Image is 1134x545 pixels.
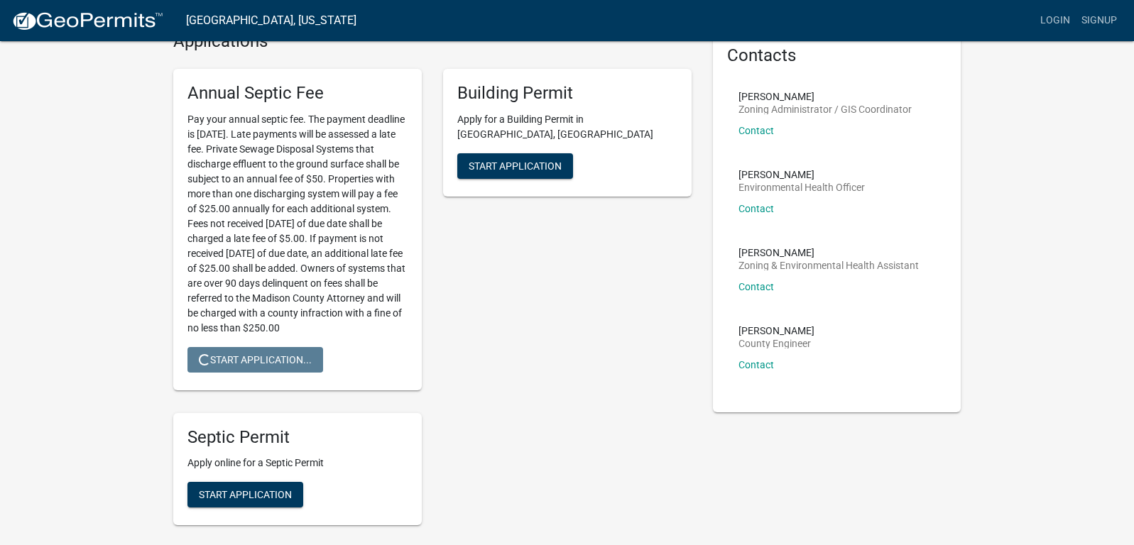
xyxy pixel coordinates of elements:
[173,31,692,536] wm-workflow-list-section: Applications
[738,170,865,180] p: [PERSON_NAME]
[738,248,919,258] p: [PERSON_NAME]
[187,482,303,507] button: Start Application
[738,92,912,101] p: [PERSON_NAME]
[199,353,312,365] span: Start Application...
[187,427,408,448] h5: Septic Permit
[738,338,814,348] p: County Engineer
[738,182,865,192] p: Environmental Health Officer
[457,153,573,179] button: Start Application
[1035,7,1076,34] a: Login
[187,112,408,336] p: Pay your annual septic fee. The payment deadline is [DATE]. Late payments will be assessed a late...
[1076,7,1123,34] a: Signup
[186,9,356,33] a: [GEOGRAPHIC_DATA], [US_STATE]
[738,260,919,270] p: Zoning & Environmental Health Assistant
[469,160,562,171] span: Start Application
[727,45,947,66] h5: Contacts
[457,83,677,104] h5: Building Permit
[173,31,692,52] h4: Applications
[738,125,774,136] a: Contact
[738,203,774,214] a: Contact
[187,456,408,470] p: Apply online for a Septic Permit
[187,347,323,373] button: Start Application...
[738,326,814,336] p: [PERSON_NAME]
[738,281,774,292] a: Contact
[738,104,912,114] p: Zoning Administrator / GIS Coordinator
[187,83,408,104] h5: Annual Septic Fee
[738,359,774,370] a: Contact
[457,112,677,142] p: Apply for a Building Permit in [GEOGRAPHIC_DATA], [GEOGRAPHIC_DATA]
[199,489,292,500] span: Start Application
